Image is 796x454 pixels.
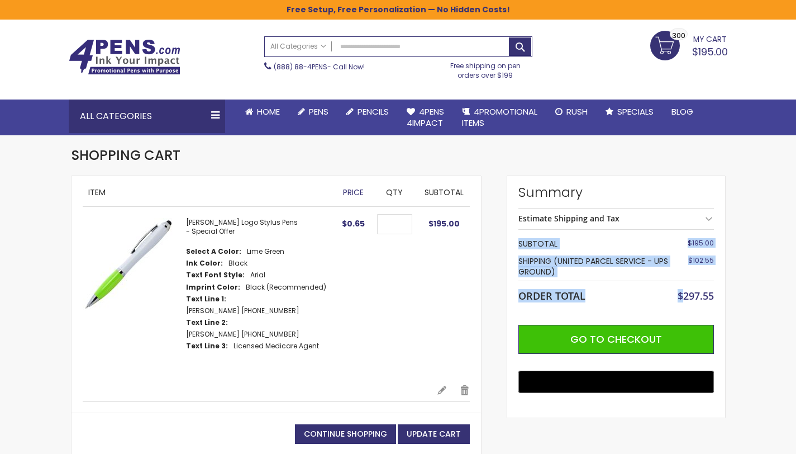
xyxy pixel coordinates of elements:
[518,256,668,277] span: (United Parcel Service - UPS Ground)
[650,31,728,59] a: $195.00 300
[274,62,365,72] span: - Call Now!
[304,428,387,439] span: Continue Shopping
[186,295,226,304] dt: Text Line 1
[186,259,223,268] dt: Ink Color
[518,213,619,224] strong: Estimate Shipping and Tax
[398,424,470,444] button: Update Cart
[337,100,398,124] a: Pencils
[518,183,714,201] strong: Summary
[386,187,403,198] span: Qty
[246,283,326,292] dd: Black (Recommended)
[597,100,662,124] a: Specials
[358,106,389,117] span: Pencils
[247,247,284,256] dd: Lime Green
[518,256,551,267] span: Shipping
[186,217,298,236] a: [PERSON_NAME] Logo Stylus Pens - Special Offer
[398,100,453,136] a: 4Pens4impact
[428,218,460,229] span: $195.00
[233,342,319,351] dd: Licensed Medicare Agent
[518,287,585,302] strong: Order Total
[692,45,728,59] span: $195.00
[342,218,365,229] span: $0.65
[83,218,186,373] a: Kimberly Logo Stylus Pens-Lime Green
[672,30,685,41] span: 300
[462,106,537,129] span: 4PROMOTIONAL ITEMS
[671,106,693,117] span: Blog
[688,256,714,265] span: $102.55
[186,342,228,351] dt: Text Line 3
[186,330,299,339] dd: [PERSON_NAME] [PHONE_NUMBER]
[270,42,326,51] span: All Categories
[186,283,240,292] dt: Imprint Color
[309,106,328,117] span: Pens
[274,62,327,72] a: (888) 88-4PENS
[425,187,464,198] span: Subtotal
[236,100,289,124] a: Home
[228,259,247,268] dd: Black
[186,271,245,280] dt: Text Font Style
[678,289,714,302] span: $297.55
[407,428,461,439] span: Update Cart
[69,39,180,75] img: 4Pens Custom Pens and Promotional Products
[289,100,337,124] a: Pens
[72,146,180,164] span: Shopping Cart
[438,57,532,79] div: Free shipping on pen orders over $199
[83,218,175,310] img: Kimberly Logo Stylus Pens-Lime Green
[186,306,299,315] dd: [PERSON_NAME] [PHONE_NUMBER]
[257,106,280,117] span: Home
[250,271,265,280] dd: Arial
[688,238,714,248] span: $195.00
[518,371,714,393] button: Buy with GPay
[453,100,546,136] a: 4PROMOTIONALITEMS
[662,100,702,124] a: Blog
[88,187,106,198] span: Item
[69,100,225,133] div: All Categories
[546,100,597,124] a: Rush
[407,106,444,129] span: 4Pens 4impact
[617,106,654,117] span: Specials
[566,106,588,117] span: Rush
[570,332,662,346] span: Go to Checkout
[186,247,241,256] dt: Select A Color
[265,37,332,55] a: All Categories
[186,318,228,327] dt: Text Line 2
[343,187,364,198] span: Price
[295,424,396,444] a: Continue Shopping
[518,325,714,354] button: Go to Checkout
[518,235,678,253] th: Subtotal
